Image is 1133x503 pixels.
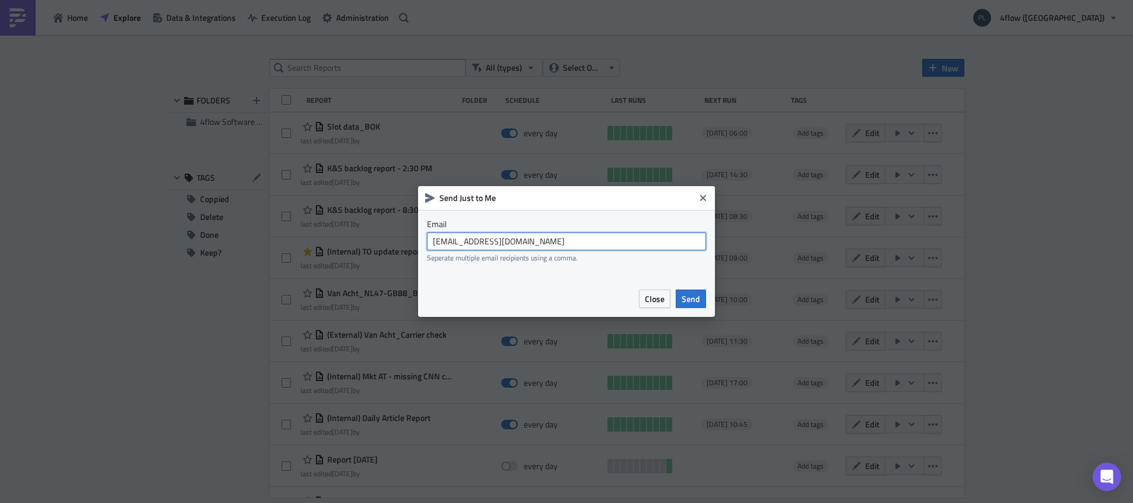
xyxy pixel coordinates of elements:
div: Open Intercom Messenger [1093,463,1121,491]
div: Seperate multiple email recipients using a comma. [427,253,706,262]
span: Send [682,293,700,305]
button: Send [676,290,706,308]
button: Close [639,290,670,308]
span: Close [645,293,664,305]
h6: Send Just to Me [439,193,695,203]
button: Close [694,189,712,207]
label: Email [427,219,706,230]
